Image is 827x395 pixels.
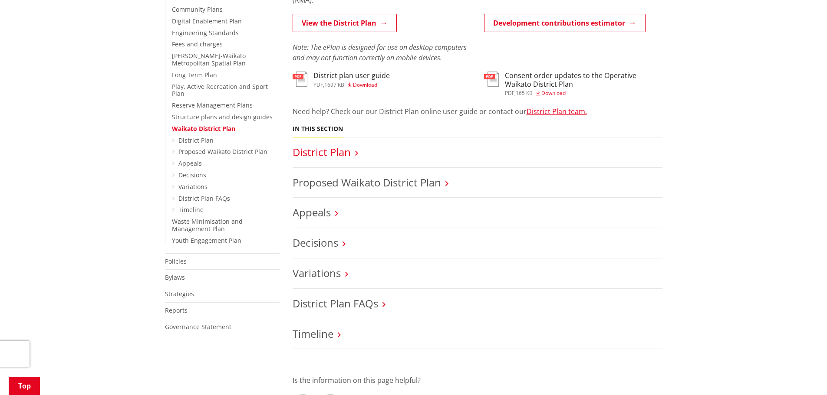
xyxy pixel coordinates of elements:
[165,290,194,298] a: Strategies
[172,29,239,37] a: Engineering Standards
[178,206,204,214] a: Timeline
[172,124,235,133] a: Waikato District Plan
[172,82,268,98] a: Play, Active Recreation and Sport Plan
[505,91,662,96] div: ,
[178,136,214,144] a: District Plan
[172,52,246,67] a: [PERSON_NAME]-Waikato Metropolitan Spatial Plan
[293,72,307,87] img: document-pdf.svg
[293,175,441,189] a: Proposed Waikato District Plan
[172,236,241,245] a: Youth Engagement Plan
[293,42,467,62] em: Note: The ePlan is designed for use on desktop computers and may not function correctly on mobile...
[172,17,242,25] a: Digital Enablement Plan
[484,14,646,32] a: Development contributions estimator
[293,106,662,117] p: Need help? Check our our District Plan online user guide or contact our
[165,306,188,314] a: Reports
[293,375,662,385] p: Is the information on this page helpful?
[293,296,378,310] a: District Plan FAQs
[293,235,338,250] a: Decisions
[787,359,818,390] iframe: Messenger Launcher
[516,89,533,97] span: 165 KB
[172,71,217,79] a: Long Term Plan
[505,72,662,88] h3: Consent order updates to the Operative Waikato District Plan
[313,82,390,88] div: ,
[178,171,206,179] a: Decisions
[505,89,514,97] span: pdf
[484,72,499,87] img: document-pdf.svg
[178,194,230,202] a: District Plan FAQs
[324,81,344,88] span: 1697 KB
[293,205,331,219] a: Appeals
[172,40,223,48] a: Fees and charges
[484,72,662,95] a: Consent order updates to the Operative Waikato District Plan pdf,165 KB Download
[293,266,341,280] a: Variations
[165,273,185,281] a: Bylaws
[172,101,253,109] a: Reserve Management Plans
[165,323,231,331] a: Governance Statement
[541,89,566,97] span: Download
[293,14,397,32] a: View the District Plan
[293,125,343,133] h5: In this section
[172,5,223,13] a: Community Plans
[178,183,208,191] a: Variations
[293,72,390,87] a: District plan user guide pdf,1697 KB Download
[178,147,267,156] a: Proposed Waikato District Plan
[165,257,187,265] a: Policies
[172,217,243,233] a: Waste Minimisation and Management Plan
[9,377,40,395] a: Top
[293,145,351,159] a: District Plan
[353,81,377,88] span: Download
[313,72,390,80] h3: District plan user guide
[293,326,333,341] a: Timeline
[313,81,323,88] span: pdf
[527,107,587,116] a: District Plan team.
[178,159,202,167] a: Appeals
[172,113,273,121] a: Structure plans and design guides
